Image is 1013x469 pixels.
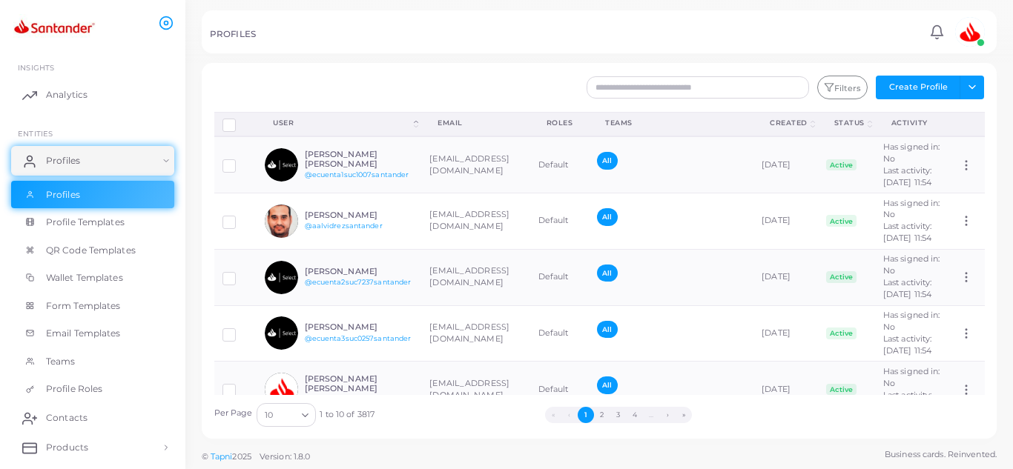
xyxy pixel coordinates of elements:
[11,208,174,236] a: Profile Templates
[530,136,590,193] td: Default
[883,165,932,187] span: Last activity: [DATE] 11:54
[46,188,80,202] span: Profiles
[597,152,617,169] span: All
[817,76,868,99] button: Filters
[826,271,857,283] span: Active
[597,265,617,282] span: All
[305,170,409,179] a: @ecuenta1suc1007santander
[876,76,960,99] button: Create Profile
[753,362,818,418] td: [DATE]
[438,118,513,128] div: Email
[305,334,412,342] a: @ecuenta3suc0257santander
[530,305,590,362] td: Default
[265,408,273,423] span: 10
[883,253,940,276] span: Has signed in: No
[46,411,88,425] span: Contacts
[659,407,676,423] button: Go to next page
[530,362,590,418] td: Default
[46,355,76,368] span: Teams
[891,118,936,128] div: activity
[232,450,251,463] span: 2025
[211,451,233,462] a: Tapni
[753,305,818,362] td: [DATE]
[18,63,54,72] span: INSIGHTS
[210,29,256,39] h5: PROFILES
[11,375,174,403] a: Profile Roles
[597,208,617,225] span: All
[530,193,590,250] td: Default
[627,407,643,423] button: Go to page 4
[305,322,414,332] h6: [PERSON_NAME]
[46,299,121,313] span: Form Templates
[11,319,174,347] a: Email Templates
[11,181,174,209] a: Profiles
[214,112,257,136] th: Row-selection
[273,118,411,128] div: User
[11,264,174,292] a: Wallet Templates
[305,150,414,169] h6: [PERSON_NAME] [PERSON_NAME]
[305,278,412,286] a: @ecuenta2suc7237santander
[883,310,940,332] span: Has signed in: No
[11,146,174,176] a: Profiles
[951,17,989,47] a: avatar
[883,198,940,220] span: Has signed in: No
[46,154,80,167] span: Profiles
[883,277,932,299] span: Last activity: [DATE] 11:54
[421,305,529,362] td: [EMAIL_ADDRESS][DOMAIN_NAME]
[305,222,383,230] a: @aalvidrezsantander
[826,159,857,171] span: Active
[421,193,529,250] td: [EMAIL_ADDRESS][DOMAIN_NAME]
[826,327,857,339] span: Active
[421,249,529,305] td: [EMAIL_ADDRESS][DOMAIN_NAME]
[883,142,940,164] span: Has signed in: No
[421,136,529,193] td: [EMAIL_ADDRESS][DOMAIN_NAME]
[834,118,865,128] div: Status
[305,210,414,220] h6: [PERSON_NAME]
[257,403,316,427] div: Search for option
[578,407,594,423] button: Go to page 1
[305,267,414,276] h6: [PERSON_NAME]
[753,136,818,193] td: [DATE]
[883,221,932,243] span: Last activity: [DATE] 11:54
[265,261,298,294] img: avatar
[46,327,121,340] span: Email Templates
[11,292,174,320] a: Form Templates
[46,382,102,396] span: Profile Roles
[826,384,857,396] span: Active
[597,321,617,338] span: All
[885,448,997,461] span: Business cards. Reinvented.
[753,249,818,305] td: [DATE]
[265,373,298,406] img: avatar
[951,112,984,136] th: Action
[11,347,174,376] a: Teams
[214,408,253,419] label: Per Page
[265,316,298,350] img: avatar
[374,407,862,423] ul: Pagination
[11,80,174,110] a: Analytics
[594,407,610,423] button: Go to page 2
[605,118,737,128] div: Teams
[46,441,88,454] span: Products
[421,362,529,418] td: [EMAIL_ADDRESS][DOMAIN_NAME]
[597,376,617,393] span: All
[46,271,123,285] span: Wallet Templates
[883,390,932,412] span: Last activity: [DATE] 11:54
[265,204,298,238] img: avatar
[265,148,298,182] img: avatar
[11,403,174,433] a: Contacts
[883,333,932,356] span: Last activity: [DATE] 11:54
[202,450,310,463] span: ©
[610,407,627,423] button: Go to page 3
[547,118,573,128] div: Roles
[676,407,692,423] button: Go to last page
[46,244,136,257] span: QR Code Templates
[753,193,818,250] td: [DATE]
[260,451,311,462] span: Version: 1.8.0
[13,14,96,41] img: logo
[274,407,296,423] input: Search for option
[530,249,590,305] td: Default
[305,374,414,393] h6: [PERSON_NAME] [PERSON_NAME]
[826,215,857,227] span: Active
[11,236,174,265] a: QR Code Templates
